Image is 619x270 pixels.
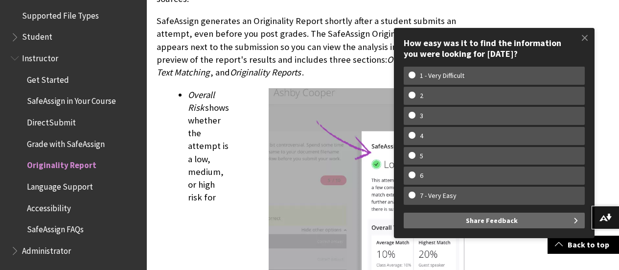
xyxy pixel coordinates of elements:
[27,72,69,85] span: Get Started
[548,236,619,254] a: Back to top
[27,114,76,127] span: DirectSubmit
[409,112,435,120] w-span: 3
[27,200,71,213] span: Accessibility
[22,7,99,21] span: Supported File Types
[157,15,464,79] p: SafeAssign generates an Originality Report shortly after a student submits an attempt, even befor...
[409,72,476,80] w-span: 1 - Very Difficult
[404,38,585,59] div: How easy was it to find the information you were looking for [DATE]?
[27,136,105,149] span: Grade with SafeAssign
[27,157,96,171] span: Originality Report
[188,89,215,113] span: Overall Risk
[387,54,432,65] span: Overall Risk
[409,92,435,100] w-span: 2
[409,132,435,140] w-span: 4
[466,213,518,228] span: Share Feedback
[404,213,585,228] button: Share Feedback
[27,221,84,235] span: SafeAssign FAQs
[409,152,435,160] w-span: 5
[22,243,71,256] span: Administrator
[409,192,468,200] w-span: 7 - Very Easy
[27,93,116,106] span: SafeAssign in Your Course
[157,54,463,78] span: Overall Text Matching
[230,67,301,78] span: Originality Reports
[22,50,58,63] span: Instructor
[22,29,52,42] span: Student
[409,172,435,180] w-span: 6
[27,178,93,192] span: Language Support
